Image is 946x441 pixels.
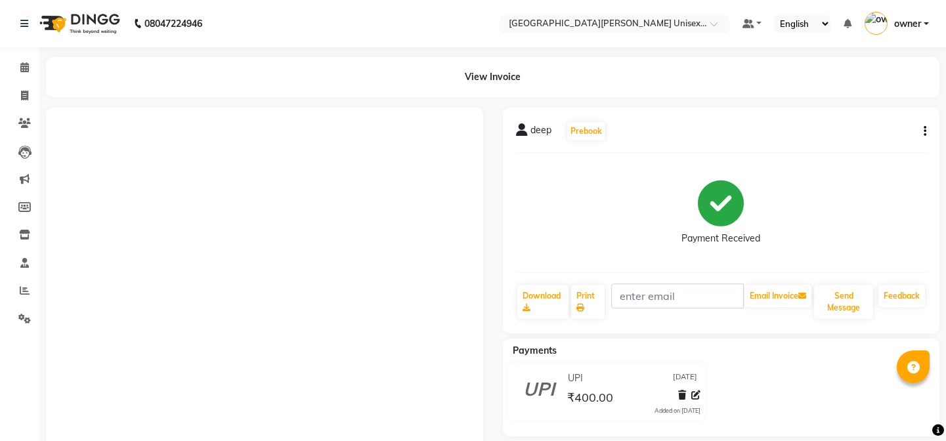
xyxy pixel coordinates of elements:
img: logo [33,5,123,42]
span: [DATE] [673,371,697,385]
span: owner [894,17,921,31]
span: Payments [513,345,557,356]
span: deep [530,123,551,142]
button: Send Message [814,285,873,319]
span: UPI [568,371,583,385]
b: 08047224946 [144,5,202,42]
a: Print [571,285,605,319]
a: Feedback [878,285,925,307]
img: owner [865,12,888,35]
div: Added on [DATE] [655,406,700,415]
span: ₹400.00 [567,390,613,408]
a: Download [517,285,569,319]
button: Prebook [567,122,605,140]
div: View Invoice [46,57,939,97]
div: Payment Received [681,232,760,245]
button: Email Invoice [744,285,811,307]
input: enter email [611,283,744,308]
